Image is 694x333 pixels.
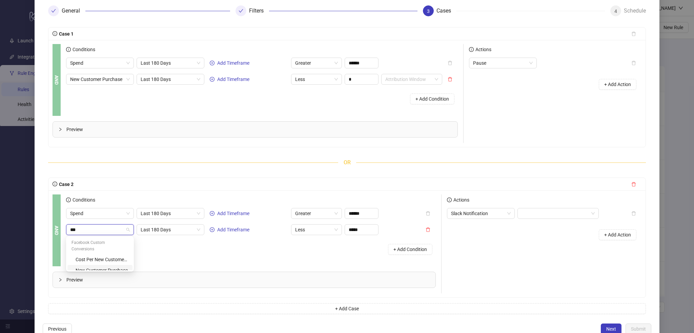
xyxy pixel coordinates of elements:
[451,208,511,218] span: Slack Notification
[388,244,432,255] button: + Add Condition
[70,58,130,68] span: Spend
[410,93,454,104] button: + Add Condition
[141,74,200,84] span: Last 180 Days
[66,126,452,133] span: Preview
[295,225,338,235] span: Less
[415,96,449,102] span: + Add Condition
[141,58,200,68] span: Last 180 Days
[427,8,430,14] span: 3
[249,5,269,16] div: Filters
[626,58,641,68] button: delete
[614,8,617,14] span: 4
[66,47,71,52] span: info-circle
[624,5,646,16] div: Schedule
[53,122,457,137] div: Preview
[51,8,56,13] span: check
[442,74,458,85] button: delete
[626,208,641,219] button: delete
[141,208,200,218] span: Last 180 Days
[604,232,631,237] span: + Add Action
[58,127,62,131] span: collapsed
[420,208,436,219] button: delete
[53,272,435,288] div: Preview
[70,208,130,218] span: Spend
[53,75,60,85] b: AND
[217,77,249,82] span: Add Timeframe
[48,303,646,314] button: + Add Case
[67,254,132,265] div: Cost Per New Customer Purchase
[53,226,60,235] b: AND
[141,225,200,235] span: Last 180 Days
[295,208,338,218] span: Greater
[474,47,491,52] span: Actions
[66,197,71,202] span: info-circle
[442,58,458,68] button: delete
[207,75,252,83] button: Add Timeframe
[57,182,74,187] span: Case 2
[48,326,66,332] span: Previous
[72,240,105,251] span: Facebook Custom Conversions
[210,227,215,232] span: plus-circle
[447,197,452,202] span: info-circle
[58,278,62,282] span: collapsed
[217,227,249,232] span: Add Timeframe
[210,77,215,82] span: plus-circle
[420,224,436,235] button: delete
[66,276,430,284] span: Preview
[295,74,338,84] span: Less
[335,306,359,311] span: + Add Case
[217,211,249,216] span: Add Timeframe
[71,47,95,52] span: Conditions
[207,59,252,67] button: Add Timeframe
[62,5,85,16] div: General
[53,31,57,36] span: info-circle
[393,247,427,252] span: + Add Condition
[207,209,252,217] button: Add Timeframe
[452,197,469,203] span: Actions
[631,182,636,187] span: delete
[70,74,130,84] span: New Customer Purchase
[338,158,356,167] span: OR
[67,238,132,254] div: facebook_custom_conversions
[210,61,215,65] span: plus-circle
[606,326,616,332] span: Next
[76,256,128,263] div: Cost Per New Customer Purchase
[426,227,430,232] span: delete
[53,182,57,186] span: info-circle
[599,79,636,90] button: + Add Action
[67,265,132,276] div: New Customer Purchase
[473,58,533,68] span: Pause
[210,211,215,216] span: plus-circle
[76,267,128,274] div: New Customer Purchase
[626,28,641,39] button: delete
[436,5,456,16] div: Cases
[295,58,338,68] span: Greater
[71,197,95,203] span: Conditions
[217,60,249,66] span: Add Timeframe
[207,226,252,234] button: Add Timeframe
[448,77,452,82] span: delete
[599,229,636,240] button: + Add Action
[239,8,243,13] span: check
[626,179,641,190] button: delete
[57,31,74,37] span: Case 1
[604,82,631,87] span: + Add Action
[469,47,474,52] span: info-circle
